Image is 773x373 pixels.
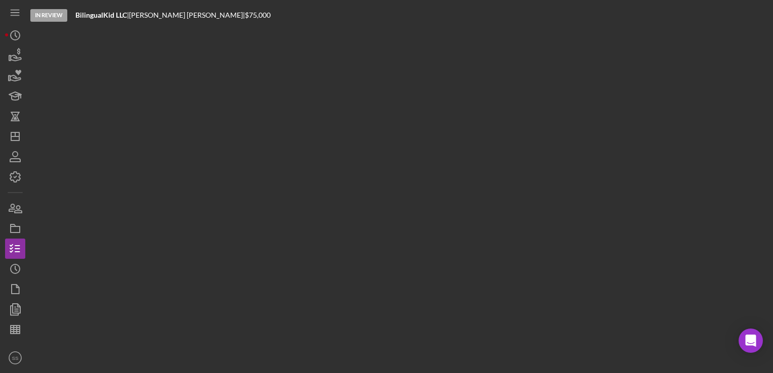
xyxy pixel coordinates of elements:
div: Open Intercom Messenger [739,329,763,353]
button: SS [5,348,25,368]
div: | [75,11,129,19]
div: In Review [30,9,67,22]
text: SS [12,355,19,361]
span: $75,000 [245,11,271,19]
div: [PERSON_NAME] [PERSON_NAME] | [129,11,245,19]
b: BilingualKid LLC [75,11,127,19]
